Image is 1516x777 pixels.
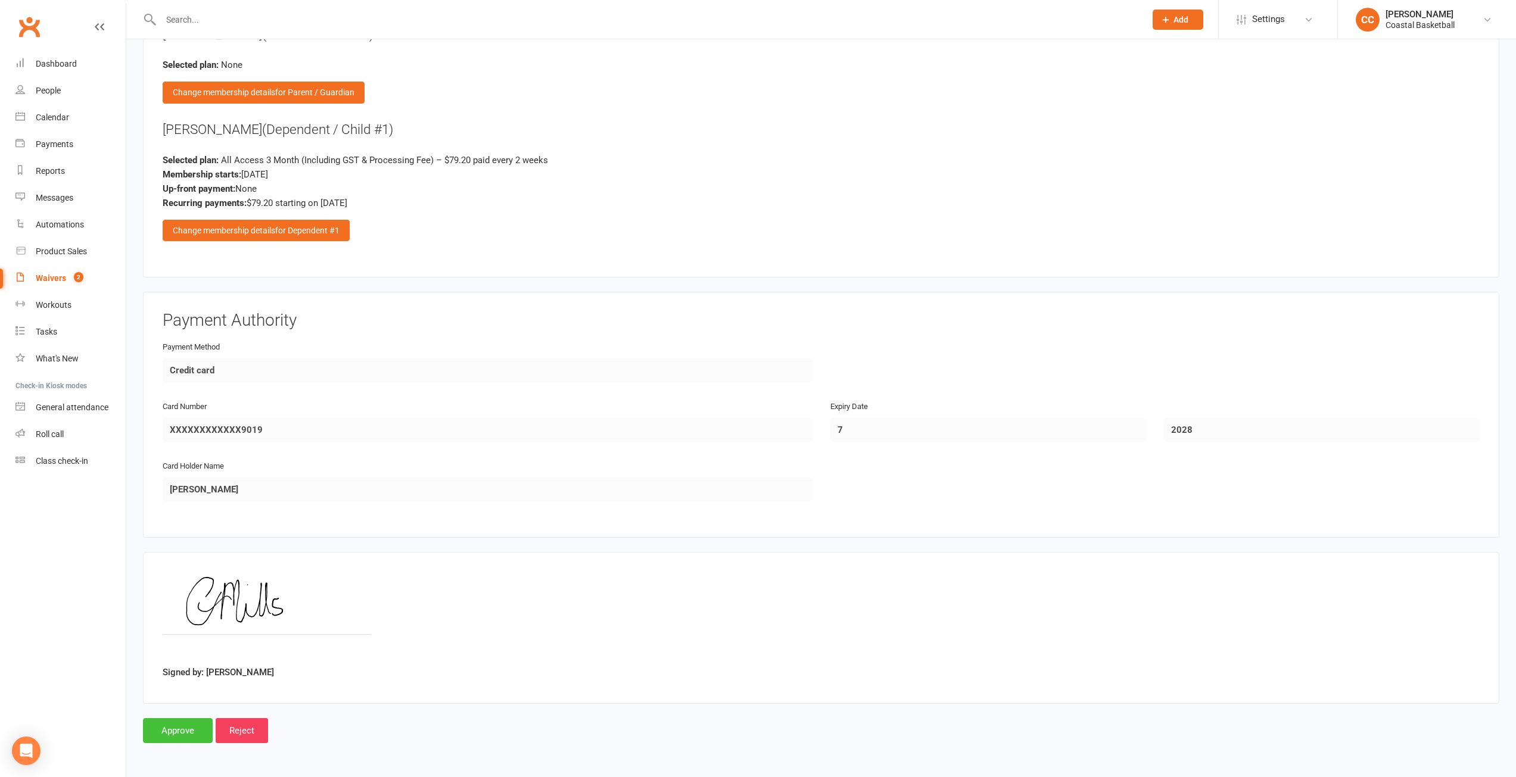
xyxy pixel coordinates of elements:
[1356,8,1380,32] div: CC
[163,401,207,413] label: Card Number
[36,193,73,202] div: Messages
[36,59,77,68] div: Dashboard
[163,183,235,194] strong: Up-front payment:
[275,226,340,235] span: for Dependent #1
[163,220,350,241] div: Change membership details
[15,292,126,319] a: Workouts
[1173,15,1188,24] span: Add
[74,272,83,282] span: 2
[36,220,84,229] div: Automations
[262,121,393,137] span: (Dependent / Child #1)
[216,718,268,743] input: Reject
[36,300,71,310] div: Workouts
[36,166,65,176] div: Reports
[163,341,220,354] label: Payment Method
[15,131,126,158] a: Payments
[15,238,126,265] a: Product Sales
[15,421,126,448] a: Roll call
[163,60,219,70] strong: Selected plan:
[36,354,79,363] div: What's New
[221,60,242,70] span: None
[36,327,57,336] div: Tasks
[15,158,126,185] a: Reports
[163,169,241,180] strong: Membership starts:
[275,88,354,97] span: for Parent / Guardian
[1153,10,1203,30] button: Add
[15,319,126,345] a: Tasks
[1252,6,1285,33] span: Settings
[15,265,126,292] a: Waivers 2
[157,11,1137,28] input: Search...
[163,82,365,103] div: Change membership details
[163,155,219,166] strong: Selected plan:
[163,167,1480,182] div: [DATE]
[15,345,126,372] a: What's New
[36,139,73,149] div: Payments
[14,12,44,42] a: Clubworx
[15,51,126,77] a: Dashboard
[15,104,126,131] a: Calendar
[163,120,1480,139] div: [PERSON_NAME]
[163,198,247,208] strong: Recurring payments:
[36,113,69,122] div: Calendar
[221,155,548,166] span: All Access 3 Month (Including GST & Processing Fee) – $79.20 paid every 2 weeks
[163,196,1480,210] div: $79.20 starting on [DATE]
[15,394,126,421] a: General attendance kiosk mode
[163,572,371,661] img: image1755086469.png
[1386,20,1455,30] div: Coastal Basketball
[15,448,126,475] a: Class kiosk mode
[163,460,224,473] label: Card Holder Name
[163,311,1480,330] h3: Payment Authority
[163,182,1480,196] div: None
[143,718,213,743] input: Approve
[262,26,373,42] span: (Parent / Guardian)
[36,86,61,95] div: People
[36,402,108,412] div: General attendance
[36,456,88,466] div: Class check-in
[36,246,87,256] div: Product Sales
[36,273,66,283] div: Waivers
[12,737,41,765] div: Open Intercom Messenger
[15,77,126,104] a: People
[36,429,64,439] div: Roll call
[15,211,126,238] a: Automations
[15,185,126,211] a: Messages
[1386,9,1455,20] div: [PERSON_NAME]
[163,665,274,679] label: Signed by: [PERSON_NAME]
[830,401,868,413] label: Expiry Date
